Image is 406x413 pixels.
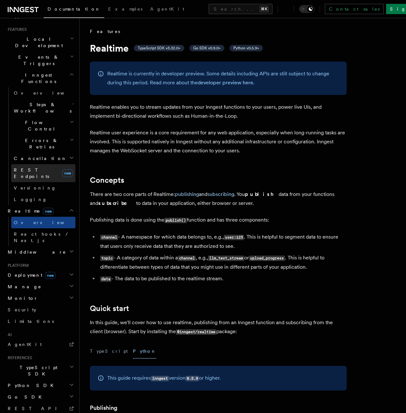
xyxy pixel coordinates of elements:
[14,185,56,190] span: Versioning
[5,382,57,389] span: Python SDK
[11,135,75,153] button: Errors & Retries
[198,80,253,86] a: developer preview here
[45,272,56,279] span: new
[8,319,54,324] span: Limitations
[90,176,124,185] a: Concepts
[11,117,75,135] button: Flow Control
[146,2,188,17] a: AgentKit
[186,376,199,381] code: 0.5.9
[90,318,347,336] p: In this guide, we'll cover how to use realtime, publishing from an Inngest function and subscribi...
[245,191,279,197] strong: publish
[5,272,56,278] span: Deployment
[11,137,70,150] span: Errors & Retries
[11,164,75,182] a: REST Endpointsnew
[11,119,70,132] span: Flow Control
[8,307,36,312] span: Security
[208,256,244,261] code: llm_text_stream
[90,304,129,313] a: Quick start
[178,256,196,261] code: channel
[150,6,184,12] span: AgentKit
[5,269,75,281] button: Deploymentnew
[249,256,285,261] code: upload_progress
[107,69,339,87] p: Realtime is currently in developer preview. Some details including APIs are still subject to chan...
[90,42,347,54] h1: Realtime
[5,283,41,290] span: Manage
[90,403,117,412] a: Publishing
[5,281,75,292] button: Manage
[5,54,70,67] span: Events & Triggers
[98,232,347,251] li: - A namespace for which data belongs to, e.g., . This is helpful to segment data to ensure that u...
[5,208,54,214] span: Realtime
[104,2,146,17] a: Examples
[5,355,32,360] span: References
[299,5,315,13] button: Toggle dark mode
[5,72,69,85] span: Inngest Functions
[5,217,75,246] div: Realtimenew
[5,380,75,391] button: Python SDK
[5,304,75,316] a: Security
[5,27,27,32] span: Features
[90,215,347,225] p: Publishing data is done using the function and has three components:
[14,232,71,243] span: React hooks / Next.js
[209,4,272,14] button: Search...⌘K
[43,208,54,215] span: new
[138,46,180,51] span: TypeScript SDK v3.32.0+
[151,376,169,381] code: inngest
[14,220,80,225] span: Overview
[100,276,111,282] code: data
[11,182,75,194] a: Versioning
[5,391,75,403] button: Go SDK
[5,87,75,205] div: Inngest Functions
[325,4,384,14] a: Contact sales
[48,6,100,12] span: Documentation
[5,316,75,327] a: Limitations
[11,155,67,162] span: Cancellation
[175,191,199,197] a: publishing
[11,194,75,205] a: Logging
[5,295,38,301] span: Monitor
[11,101,72,114] span: Steps & Workflows
[90,190,347,208] p: There are two core parts of Realtime: and . You data from your functions and to data in your appl...
[11,99,75,117] button: Steps & Workflows
[164,218,187,223] code: publish()
[5,364,69,377] span: TypeScript SDK
[5,69,75,87] button: Inngest Functions
[62,169,73,177] span: new
[176,329,216,335] code: @inngest/realtime
[14,167,49,179] span: REST Endpoints
[5,292,75,304] button: Monitor
[44,2,104,18] a: Documentation
[8,406,62,411] span: REST API
[90,128,347,155] p: Realtime user experience is a core requirement for any web application, especially when long-runn...
[11,217,75,228] a: Overview
[224,235,244,240] code: user:123
[100,235,118,240] code: channel
[5,332,12,337] span: AI
[11,87,75,99] a: Overview
[14,197,47,202] span: Logging
[107,374,221,383] p: This guide requires version or higher.
[90,344,128,358] button: TypeScript
[98,200,136,206] strong: subscribe
[8,342,42,347] span: AgentKit
[11,153,75,164] button: Cancellation
[133,344,156,358] button: Python
[5,246,75,258] button: Middleware
[193,46,220,51] span: Go SDK v0.9.0+
[11,228,75,246] a: React hooks / Next.js
[5,339,75,350] a: AgentKit
[100,256,114,261] code: topic
[5,249,66,255] span: Middleware
[98,274,347,283] li: - The data to be published to the realtime stream.
[5,36,70,49] span: Local Development
[260,6,269,12] kbd: ⌘K
[90,28,120,35] span: Features
[98,253,347,272] li: - A category of data within a , e.g., or . This is helpful to differentiate between types of data...
[90,103,347,121] p: Realtime enables you to stream updates from your Inngest functions to your users, power live UIs,...
[5,33,75,51] button: Local Development
[108,6,143,12] span: Examples
[14,90,80,96] span: Overview
[233,46,259,51] span: Python v0.5.9+
[5,205,75,217] button: Realtimenew
[5,51,75,69] button: Events & Triggers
